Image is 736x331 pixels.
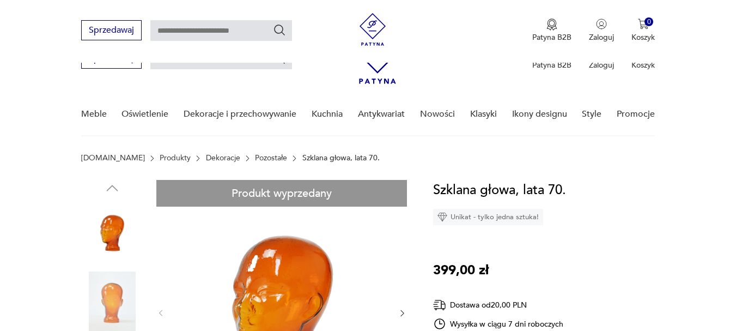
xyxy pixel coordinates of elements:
[184,93,296,135] a: Dekoracje i przechowywanie
[255,154,287,163] a: Pozostałe
[302,154,380,163] p: Szklana głowa, lata 70.
[532,19,571,43] a: Ikona medaluPatyna B2B
[358,93,405,135] a: Antykwariat
[638,19,649,29] img: Ikona koszyka
[512,93,567,135] a: Ikony designu
[582,93,601,135] a: Style
[433,298,446,312] img: Ikona dostawy
[433,209,543,225] div: Unikat - tylko jedna sztuka!
[420,93,455,135] a: Nowości
[532,32,571,43] p: Patyna B2B
[631,32,655,43] p: Koszyk
[589,32,614,43] p: Zaloguj
[433,180,566,201] h1: Szklana głowa, lata 70.
[644,17,654,27] div: 0
[631,60,655,70] p: Koszyk
[81,154,145,163] a: [DOMAIN_NAME]
[160,154,191,163] a: Produkty
[312,93,343,135] a: Kuchnia
[433,298,564,312] div: Dostawa od 20,00 PLN
[81,56,142,63] a: Sprzedawaj
[596,19,607,29] img: Ikonka użytkownika
[356,13,389,46] img: Patyna - sklep z meblami i dekoracjami vintage
[81,93,107,135] a: Meble
[546,19,557,31] img: Ikona medalu
[470,93,497,135] a: Klasyki
[121,93,168,135] a: Oświetlenie
[532,19,571,43] button: Patyna B2B
[81,27,142,35] a: Sprzedawaj
[589,19,614,43] button: Zaloguj
[81,202,143,264] img: Zdjęcie produktu Szklana głowa, lata 70.
[433,317,564,330] div: Wysyłka w ciągu 7 dni roboczych
[81,20,142,40] button: Sprzedawaj
[433,260,489,281] p: 399,00 zł
[206,154,240,163] a: Dekoracje
[532,60,571,70] p: Patyna B2B
[631,19,655,43] button: 0Koszyk
[437,212,447,222] img: Ikona diamentu
[617,93,655,135] a: Promocje
[589,60,614,70] p: Zaloguj
[273,23,286,37] button: Szukaj
[156,180,407,207] div: Produkt wyprzedany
